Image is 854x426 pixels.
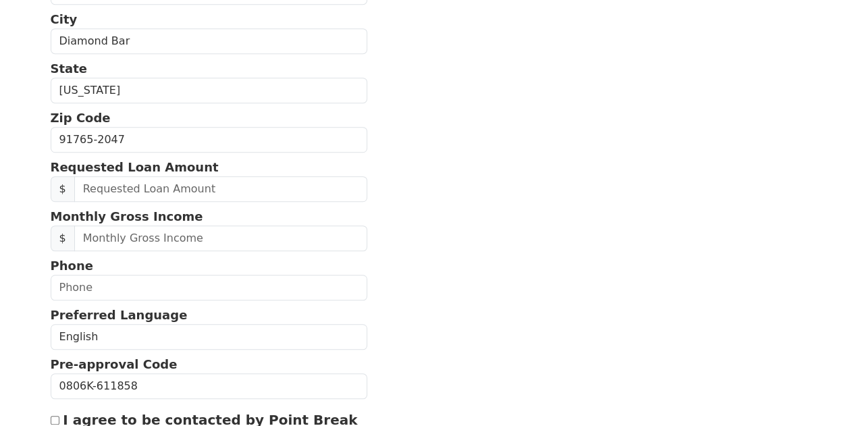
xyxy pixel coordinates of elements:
span: $ [51,176,75,202]
strong: City [51,12,78,26]
input: Monthly Gross Income [74,225,367,251]
input: Zip Code [51,127,368,153]
strong: Phone [51,259,93,273]
input: Requested Loan Amount [74,176,367,202]
span: $ [51,225,75,251]
strong: Preferred Language [51,308,188,322]
strong: Pre-approval Code [51,357,178,371]
p: Monthly Gross Income [51,207,368,225]
strong: Requested Loan Amount [51,160,219,174]
input: Pre-approval Code [51,373,368,399]
input: Phone [51,275,368,300]
strong: Zip Code [51,111,111,125]
strong: State [51,61,88,76]
input: City [51,28,368,54]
